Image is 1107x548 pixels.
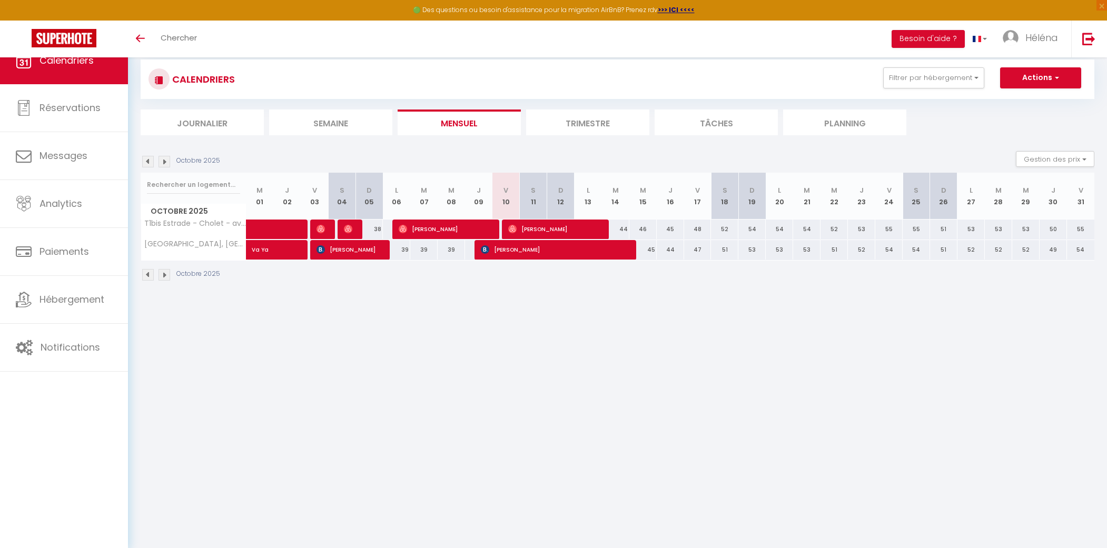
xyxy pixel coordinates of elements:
[141,204,246,219] span: Octobre 2025
[340,185,344,195] abbr: S
[875,220,903,239] div: 55
[176,156,220,166] p: Octobre 2025
[328,173,355,220] th: 04
[1012,220,1040,239] div: 53
[410,173,438,220] th: 07
[995,185,1002,195] abbr: M
[301,173,328,220] th: 03
[1025,31,1058,44] span: Héléna
[985,173,1012,220] th: 28
[41,341,100,354] span: Notifications
[1012,240,1040,260] div: 52
[985,240,1012,260] div: 52
[1051,185,1055,195] abbr: J
[658,5,695,14] a: >>> ICI <<<<
[749,185,755,195] abbr: D
[695,185,700,195] abbr: V
[383,240,410,260] div: 39
[398,109,521,135] li: Mensuel
[1016,151,1094,167] button: Gestion des prix
[39,245,89,258] span: Paiements
[39,293,104,306] span: Hébergement
[508,219,599,239] span: [PERSON_NAME]
[930,240,957,260] div: 51
[465,173,492,220] th: 09
[903,240,930,260] div: 54
[1012,173,1040,220] th: 29
[957,173,985,220] th: 27
[602,173,629,220] th: 14
[995,21,1071,57] a: ... Héléna
[312,185,317,195] abbr: V
[903,173,930,220] th: 25
[1040,220,1067,239] div: 50
[723,185,727,195] abbr: S
[143,220,248,227] span: T1bis Estrade - Cholet - av. [GEOGRAPHIC_DATA], Studio centre-ville
[448,185,454,195] abbr: M
[821,220,848,239] div: 52
[317,240,380,260] span: [PERSON_NAME]
[1067,220,1094,239] div: 55
[39,101,101,114] span: Réservations
[778,185,781,195] abbr: L
[903,220,930,239] div: 55
[285,185,289,195] abbr: J
[957,220,985,239] div: 53
[914,185,918,195] abbr: S
[930,220,957,239] div: 51
[176,269,220,279] p: Octobre 2025
[1040,173,1067,220] th: 30
[848,220,875,239] div: 53
[503,185,508,195] abbr: V
[355,173,383,220] th: 05
[143,240,248,248] span: [GEOGRAPHIC_DATA], [GEOGRAPHIC_DATA]-ville
[269,109,392,135] li: Semaine
[161,32,197,43] span: Chercher
[32,29,96,47] img: Super Booking
[246,240,274,260] a: Va Ya
[766,173,793,220] th: 20
[273,173,301,220] th: 02
[1082,32,1095,45] img: logout
[640,185,646,195] abbr: M
[526,109,649,135] li: Trimestre
[1003,30,1019,46] img: ...
[738,240,766,260] div: 53
[575,173,602,220] th: 13
[883,67,984,88] button: Filtrer par hébergement
[587,185,590,195] abbr: L
[783,109,906,135] li: Planning
[848,240,875,260] div: 52
[531,185,536,195] abbr: S
[170,67,235,91] h3: CALENDRIERS
[684,240,711,260] div: 47
[655,109,778,135] li: Tâches
[821,240,848,260] div: 51
[793,240,821,260] div: 53
[859,185,864,195] abbr: J
[410,240,438,260] div: 39
[520,173,547,220] th: 11
[766,220,793,239] div: 54
[438,173,465,220] th: 08
[875,240,903,260] div: 54
[887,185,892,195] abbr: V
[1079,185,1083,195] abbr: V
[317,219,325,239] span: [PERSON_NAME]
[399,219,490,239] span: [PERSON_NAME]
[39,149,87,162] span: Messages
[492,173,520,220] th: 10
[892,30,965,48] button: Besoin d'aide ?
[395,185,398,195] abbr: L
[383,173,410,220] th: 06
[657,240,684,260] div: 44
[558,185,564,195] abbr: D
[547,173,575,220] th: 12
[848,173,875,220] th: 23
[970,185,973,195] abbr: L
[481,240,627,260] span: [PERSON_NAME]
[344,219,353,239] span: [PERSON_NAME]
[1067,173,1094,220] th: 31
[957,240,985,260] div: 52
